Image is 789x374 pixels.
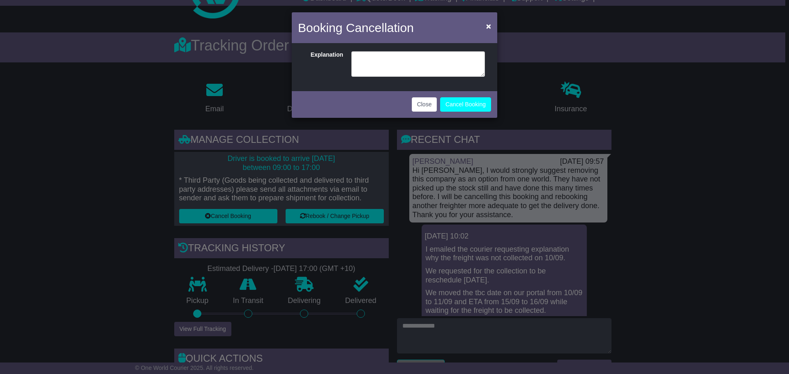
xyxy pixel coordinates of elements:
h4: Booking Cancellation [298,18,414,37]
button: Close [482,18,495,34]
span: × [486,21,491,31]
button: Cancel Booking [440,97,491,112]
label: Explanation [300,51,347,75]
button: Close [412,97,437,112]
